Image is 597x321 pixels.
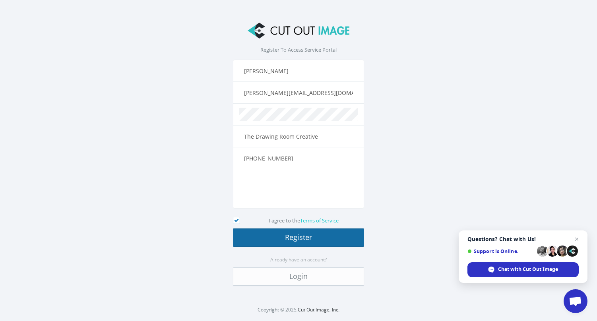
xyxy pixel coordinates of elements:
[239,64,358,77] input: Full Name
[564,289,587,313] div: Open chat
[270,256,327,263] small: Already have an account?
[269,217,339,224] label: I agree to the
[233,267,364,286] a: Login
[498,266,558,273] span: Chat with Cut Out Image
[260,46,337,53] span: Register To Access Service Portal
[467,236,579,242] span: Questions? Chat with Us!
[467,262,579,277] div: Chat with Cut Out Image
[233,228,364,247] button: Register
[300,217,339,224] a: Terms of Service
[248,23,349,39] img: Cut Out Image
[239,130,358,143] input: Company Name
[467,248,534,254] span: Support is Online.
[298,306,339,313] a: Cut Out Image, Inc.
[239,86,358,99] input: Email
[258,306,339,313] small: Copyright © 2025,
[239,173,360,204] iframe: To enrich screen reader interactions, please activate Accessibility in Grammarly extension settings
[239,151,358,165] input: Phone Number
[572,234,581,244] span: Close chat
